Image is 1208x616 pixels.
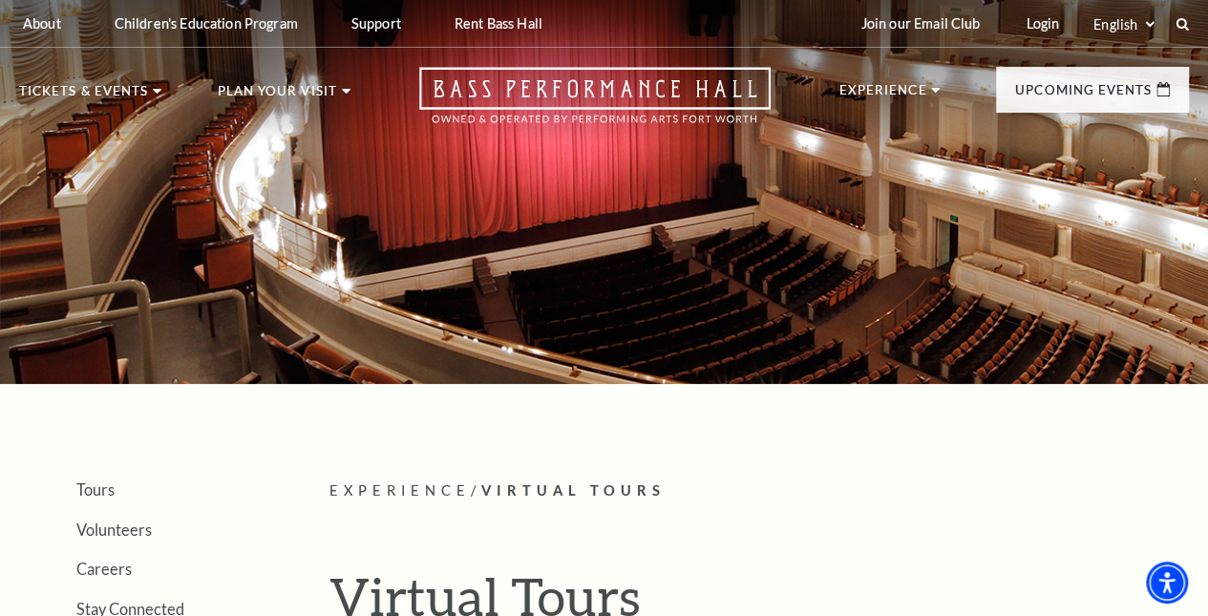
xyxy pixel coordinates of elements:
p: Children's Education Program [115,15,298,32]
a: Open this option [350,67,839,142]
p: Rent Bass Hall [455,15,542,32]
p: Plan Your Visit [218,85,337,108]
select: Select: [1090,15,1157,33]
span: Virtual Tours [481,482,666,499]
a: Careers [76,560,132,578]
p: Support [351,15,401,32]
a: Volunteers [76,520,152,539]
p: Tickets & Events [19,85,148,108]
a: Tours [76,480,115,499]
p: / [329,479,1189,503]
p: About [23,15,61,32]
span: Experience [329,482,471,499]
p: Upcoming Events [1015,84,1152,107]
p: Experience [839,84,927,107]
div: Accessibility Menu [1146,562,1188,604]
